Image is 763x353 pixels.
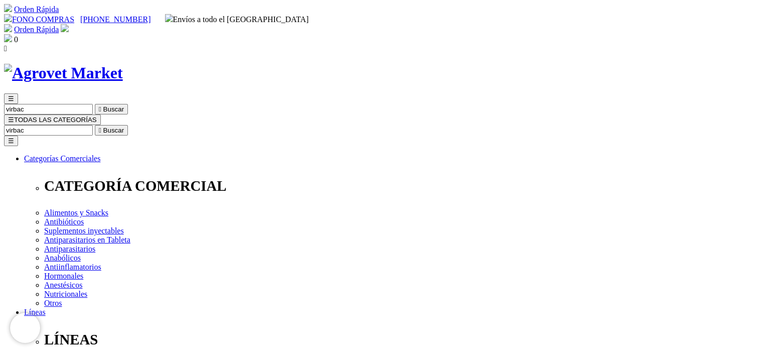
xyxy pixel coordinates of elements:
[10,313,40,343] iframe: Brevo live chat
[4,136,18,146] button: ☰
[95,104,128,114] button:  Buscar
[24,154,100,163] a: Categorías Comerciales
[4,14,12,22] img: phone.svg
[44,208,108,217] a: Alimentos y Snacks
[44,272,83,280] a: Hormonales
[95,125,128,136] button:  Buscar
[4,15,74,24] a: FONO COMPRAS
[4,64,123,82] img: Agrovet Market
[103,105,124,113] span: Buscar
[44,178,759,194] p: CATEGORÍA COMERCIAL
[4,104,93,114] input: Buscar
[165,15,309,24] span: Envíos a todo el [GEOGRAPHIC_DATA]
[44,236,130,244] a: Antiparasitarios en Tableta
[24,308,46,316] a: Líneas
[44,290,87,298] a: Nutricionales
[14,35,18,44] span: 0
[4,34,12,42] img: shopping-bag.svg
[99,127,101,134] i: 
[99,105,101,113] i: 
[4,44,7,53] i: 
[44,331,759,348] p: LÍNEAS
[8,95,14,102] span: ☰
[8,116,14,124] span: ☰
[80,15,150,24] a: [PHONE_NUMBER]
[44,245,95,253] a: Antiparasitarios
[61,24,69,32] img: user.svg
[4,24,12,32] img: shopping-cart.svg
[103,127,124,134] span: Buscar
[44,299,62,307] a: Otros
[4,125,93,136] input: Buscar
[44,263,101,271] a: Antiinflamatorios
[61,25,69,34] a: Acceda a su cuenta de cliente
[44,281,82,289] a: Anestésicos
[14,5,59,14] a: Orden Rápida
[4,93,18,104] button: ☰
[44,254,81,262] a: Anabólicos
[44,217,84,226] a: Antibióticos
[14,25,59,34] a: Orden Rápida
[44,226,124,235] a: Suplementos inyectables
[4,4,12,12] img: shopping-cart.svg
[4,114,101,125] button: ☰TODAS LAS CATEGORÍAS
[165,14,173,22] img: delivery-truck.svg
